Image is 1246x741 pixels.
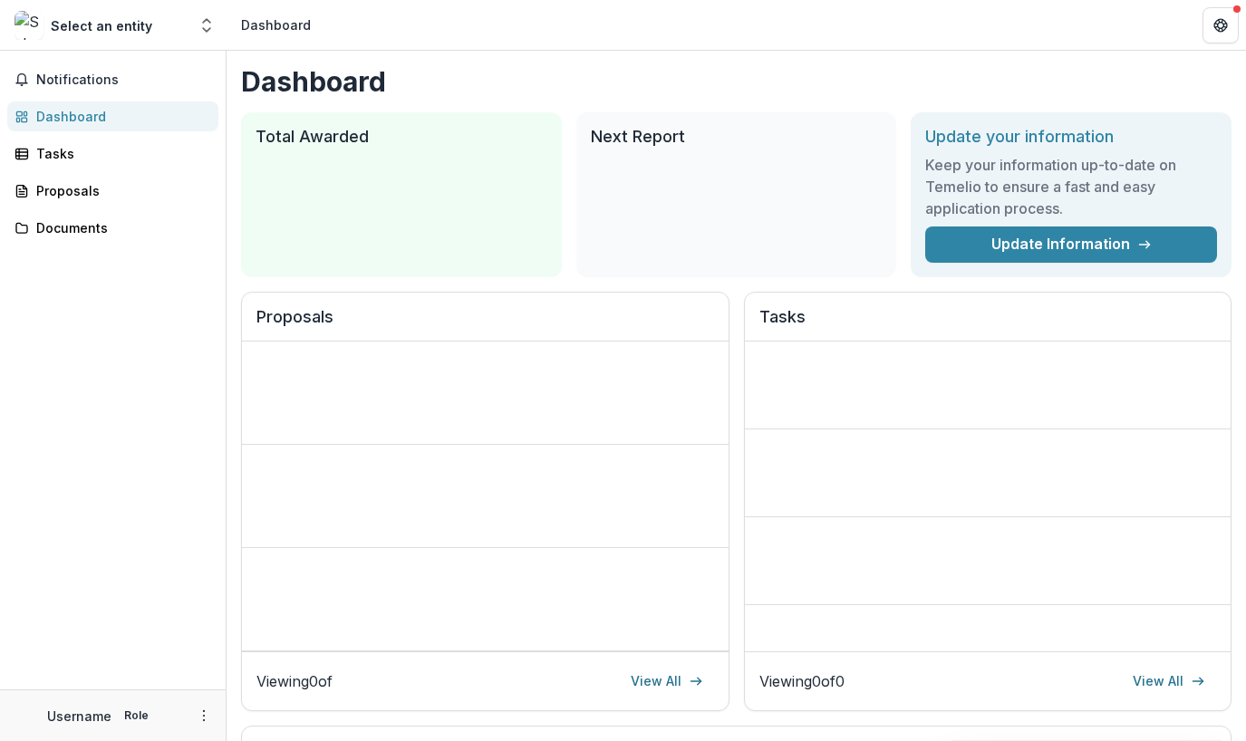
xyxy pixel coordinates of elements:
div: Dashboard [241,15,311,34]
h2: Next Report [591,127,883,147]
div: Tasks [36,144,204,163]
h2: Tasks [759,307,1217,342]
button: Open entity switcher [194,7,219,43]
a: Update Information [925,226,1217,263]
button: Get Help [1203,7,1239,43]
a: Documents [7,213,218,243]
h3: Keep your information up-to-date on Temelio to ensure a fast and easy application process. [925,154,1217,219]
a: Proposals [7,176,218,206]
button: Notifications [7,65,218,94]
button: More [193,705,215,727]
h2: Update your information [925,127,1217,147]
a: View All [1122,667,1216,696]
div: Select an entity [51,16,152,35]
div: Documents [36,218,204,237]
h2: Total Awarded [256,127,547,147]
h1: Dashboard [241,65,1232,98]
div: Proposals [36,181,204,200]
p: Role [119,707,154,724]
p: Viewing 0 of [256,670,333,692]
div: Dashboard [36,107,204,126]
a: Tasks [7,139,218,168]
p: Username [47,707,111,726]
a: View All [620,667,714,696]
p: Viewing 0 of 0 [759,670,845,692]
a: Dashboard [7,101,218,131]
h2: Proposals [256,307,714,342]
nav: breadcrumb [234,12,318,38]
span: Notifications [36,72,211,88]
img: Select an entity [14,11,43,40]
